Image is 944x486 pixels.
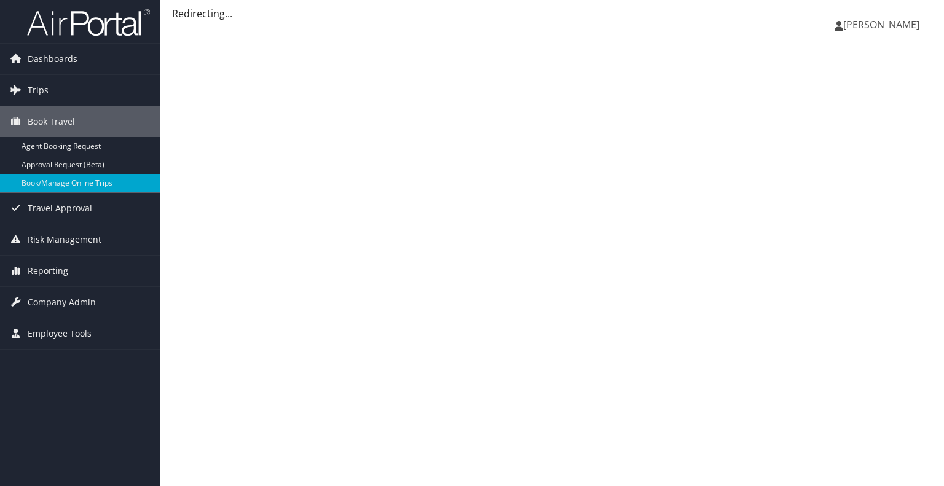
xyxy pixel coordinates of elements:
span: Reporting [28,256,68,286]
span: Dashboards [28,44,77,74]
span: Risk Management [28,224,101,255]
img: airportal-logo.png [27,8,150,37]
span: Company Admin [28,287,96,318]
a: [PERSON_NAME] [835,6,932,43]
span: Book Travel [28,106,75,137]
div: Redirecting... [172,6,932,21]
span: Trips [28,75,49,106]
span: Travel Approval [28,193,92,224]
span: Employee Tools [28,318,92,349]
span: [PERSON_NAME] [843,18,919,31]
